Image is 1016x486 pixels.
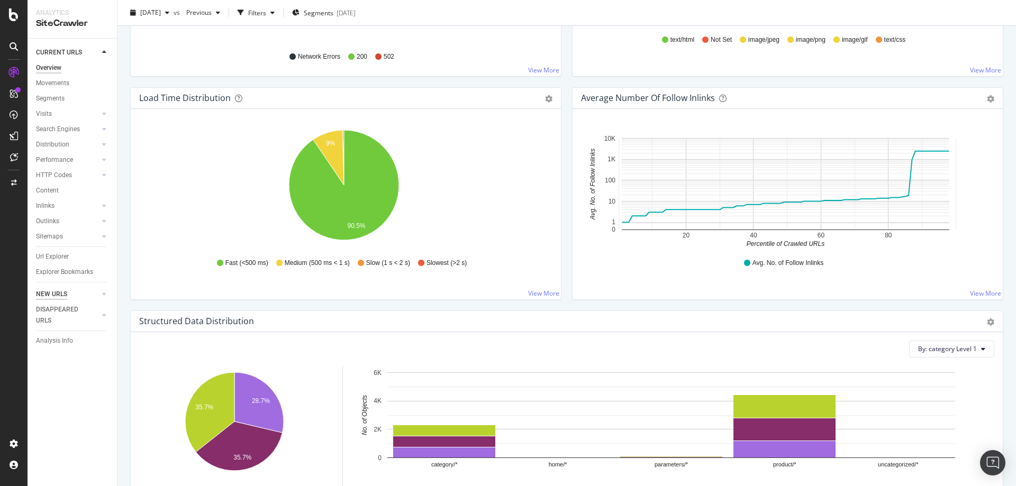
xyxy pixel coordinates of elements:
span: vs [174,8,182,17]
text: 20 [683,232,690,239]
a: View More [970,66,1001,75]
div: [DATE] [337,8,356,17]
text: category/* [431,461,458,467]
a: Visits [36,108,99,120]
a: Segments [36,93,110,104]
span: 2025 Aug. 30th [140,8,161,17]
text: 1 [612,218,615,226]
span: image/jpeg [748,35,779,44]
a: Outlinks [36,216,99,227]
span: Fast (<500 ms) [225,259,268,268]
div: Performance [36,154,73,166]
div: gear [545,95,552,103]
text: 35.7% [195,404,213,411]
text: parameters/* [655,461,688,467]
text: home/* [549,461,568,467]
button: Segments[DATE] [288,4,360,21]
div: Structured Data Distribution [139,316,254,326]
button: Previous [182,4,224,21]
div: DISAPPEARED URLS [36,304,89,326]
svg: A chart. [139,126,549,249]
text: 80 [885,232,892,239]
a: View More [970,289,1001,298]
div: Open Intercom Messenger [980,450,1005,475]
a: Movements [36,78,110,89]
span: Medium (500 ms < 1 s) [285,259,350,268]
text: Percentile of Crawled URLs [747,240,824,247]
text: 10 [609,198,616,205]
a: DISAPPEARED URLS [36,304,99,326]
text: 4K [374,397,382,405]
div: Load Time Distribution [139,93,231,103]
a: Performance [36,154,99,166]
div: Url Explorer [36,251,69,262]
text: 100 [605,177,615,184]
div: Sitemaps [36,231,63,242]
text: 10K [604,135,615,142]
span: Network Errors [298,52,340,61]
span: Slowest (>2 s) [427,259,467,268]
text: Avg. No. of Follow Inlinks [589,149,596,221]
a: Analysis Info [36,335,110,346]
div: gear [987,318,994,326]
span: Segments [304,8,333,17]
span: By: category Level 1 [918,344,977,353]
div: Distribution [36,139,69,150]
span: text/html [670,35,694,44]
a: Explorer Bookmarks [36,267,110,278]
button: By: category Level 1 [909,341,994,357]
text: 60 [818,232,825,239]
span: text/css [884,35,906,44]
button: Filters [233,4,279,21]
div: Analysis Info [36,335,73,346]
div: Segments [36,93,65,104]
text: 2K [374,426,382,433]
span: Previous [182,8,212,17]
div: Analytics [36,8,108,17]
a: Url Explorer [36,251,110,262]
div: Outlinks [36,216,59,227]
span: 502 [384,52,394,61]
text: 35.7% [233,454,251,461]
text: 0 [378,454,382,462]
div: gear [987,95,994,103]
a: NEW URLS [36,289,99,300]
text: product/* [773,461,797,467]
a: Sitemaps [36,231,99,242]
svg: A chart. [581,126,991,249]
div: Overview [36,62,61,74]
div: Filters [248,8,266,17]
div: HTTP Codes [36,170,72,181]
div: Search Engines [36,124,80,135]
div: Visits [36,108,52,120]
div: SiteCrawler [36,17,108,30]
div: Movements [36,78,69,89]
span: image/png [796,35,825,44]
span: 200 [357,52,367,61]
a: View More [528,66,559,75]
text: uncategorized/* [878,461,919,467]
span: Not Set [711,35,732,44]
button: [DATE] [126,4,174,21]
div: Inlinks [36,200,55,212]
div: Content [36,185,59,196]
div: NEW URLS [36,289,67,300]
a: Distribution [36,139,99,150]
a: View More [528,289,559,298]
div: Explorer Bookmarks [36,267,93,278]
text: 6K [374,369,382,377]
text: No. of Objects [361,395,368,435]
span: Avg. No. of Follow Inlinks [752,259,824,268]
text: 1K [607,155,615,163]
a: CURRENT URLS [36,47,99,58]
a: HTTP Codes [36,170,99,181]
div: Average Number of Follow Inlinks [581,93,715,103]
text: 0 [612,226,615,233]
a: Inlinks [36,200,99,212]
a: Overview [36,62,110,74]
text: 90.5% [348,222,366,230]
a: Content [36,185,110,196]
text: 28.7% [252,397,270,405]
